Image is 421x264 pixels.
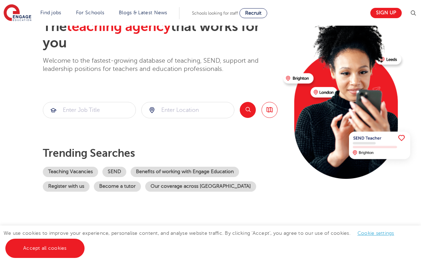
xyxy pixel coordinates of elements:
p: Welcome to the fastest-growing database of teaching, SEND, support and leadership positions for t... [43,57,278,73]
p: Trending searches [43,147,278,160]
a: Register with us [43,181,90,192]
a: Cookie settings [357,231,394,236]
h2: The that works for you [43,19,278,51]
a: For Schools [76,10,104,15]
a: Blogs & Latest News [119,10,167,15]
span: teaching agency [67,19,171,34]
img: Engage Education [4,4,31,22]
a: Find jobs [40,10,61,15]
span: Schools looking for staff [192,11,238,16]
a: Our coverage across [GEOGRAPHIC_DATA] [145,181,256,192]
input: Submit [43,102,136,118]
div: Submit [141,102,234,118]
a: Sign up [370,8,402,18]
input: Submit [142,102,234,118]
span: We use cookies to improve your experience, personalise content, and analyse website traffic. By c... [4,231,401,251]
a: SEND [102,167,126,177]
a: Recruit [239,8,267,18]
a: Accept all cookies [5,239,85,258]
button: Search [240,102,256,118]
span: Recruit [245,10,262,16]
a: Become a tutor [94,181,141,192]
a: Benefits of working with Engage Education [131,167,239,177]
a: Teaching Vacancies [43,167,98,177]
